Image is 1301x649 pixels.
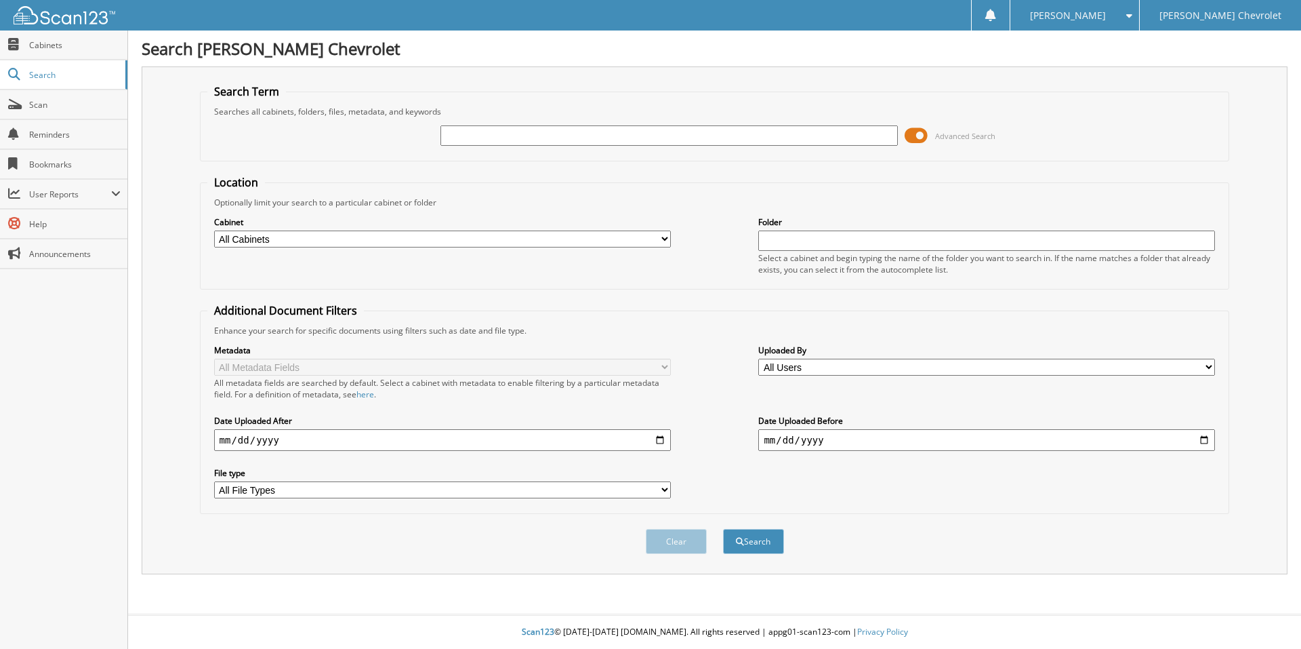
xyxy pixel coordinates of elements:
[857,626,908,637] a: Privacy Policy
[935,131,995,141] span: Advanced Search
[214,429,671,451] input: start
[207,325,1222,336] div: Enhance your search for specific documents using filters such as date and file type.
[29,69,119,81] span: Search
[1030,12,1106,20] span: [PERSON_NAME]
[207,175,265,190] legend: Location
[214,216,671,228] label: Cabinet
[207,106,1222,117] div: Searches all cabinets, folders, files, metadata, and keywords
[29,218,121,230] span: Help
[214,415,671,427] label: Date Uploaded After
[758,252,1215,275] div: Select a cabinet and begin typing the name of the folder you want to search in. If the name match...
[29,159,121,170] span: Bookmarks
[758,429,1215,451] input: end
[214,345,671,356] label: Metadata
[29,189,111,200] span: User Reports
[356,389,374,400] a: here
[214,467,671,479] label: File type
[723,529,784,554] button: Search
[758,345,1215,356] label: Uploaded By
[207,84,286,99] legend: Search Term
[29,39,121,51] span: Cabinets
[758,216,1215,228] label: Folder
[14,6,115,24] img: scan123-logo-white.svg
[29,99,121,111] span: Scan
[207,197,1222,208] div: Optionally limit your search to a particular cabinet or folder
[214,377,671,400] div: All metadata fields are searched by default. Select a cabinet with metadata to enable filtering b...
[522,626,554,637] span: Scan123
[1159,12,1281,20] span: [PERSON_NAME] Chevrolet
[207,303,364,318] legend: Additional Document Filters
[29,129,121,140] span: Reminders
[758,415,1215,427] label: Date Uploaded Before
[142,37,1287,60] h1: Search [PERSON_NAME] Chevrolet
[128,616,1301,649] div: © [DATE]-[DATE] [DOMAIN_NAME]. All rights reserved | appg01-scan123-com |
[29,248,121,260] span: Announcements
[646,529,707,554] button: Clear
